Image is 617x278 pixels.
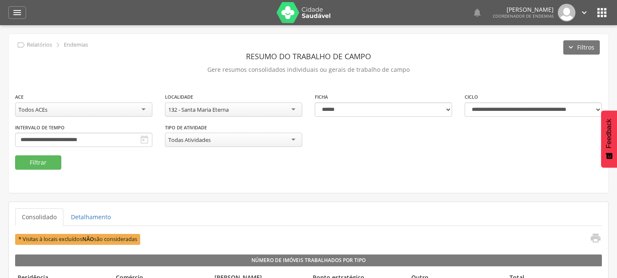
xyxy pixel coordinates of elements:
[165,94,193,100] label: Localidade
[15,254,602,266] legend: Número de Imóveis Trabalhados por Tipo
[472,8,482,18] i: 
[82,236,94,243] b: NÃO
[585,232,601,246] a: 
[15,124,65,131] label: Intervalo de Tempo
[18,106,47,113] div: Todos ACEs
[15,64,602,76] p: Gere resumos consolidados individuais ou gerais de trabalho de campo
[12,8,22,18] i: 
[493,13,554,19] span: Coordenador de Endemias
[315,94,328,100] label: Ficha
[168,136,211,144] div: Todas Atividades
[15,234,140,244] span: * Visitas à locais excluídos são consideradas
[563,40,600,55] button: Filtros
[168,106,229,113] div: 132 - Santa Maria Eterna
[15,155,61,170] button: Filtrar
[590,232,601,244] i: 
[595,6,609,19] i: 
[53,40,63,50] i: 
[465,94,478,100] label: Ciclo
[580,4,589,21] a: 
[16,40,26,50] i: 
[472,4,482,21] a: 
[601,110,617,168] button: Feedback - Mostrar pesquisa
[580,8,589,17] i: 
[15,94,24,100] label: ACE
[15,49,602,64] header: Resumo do Trabalho de Campo
[27,42,52,48] p: Relatórios
[15,208,63,226] a: Consolidado
[493,7,554,13] p: [PERSON_NAME]
[139,135,149,145] i: 
[64,42,88,48] p: Endemias
[64,208,118,226] a: Detalhamento
[605,119,613,148] span: Feedback
[165,124,207,131] label: Tipo de Atividade
[8,6,26,19] a: 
